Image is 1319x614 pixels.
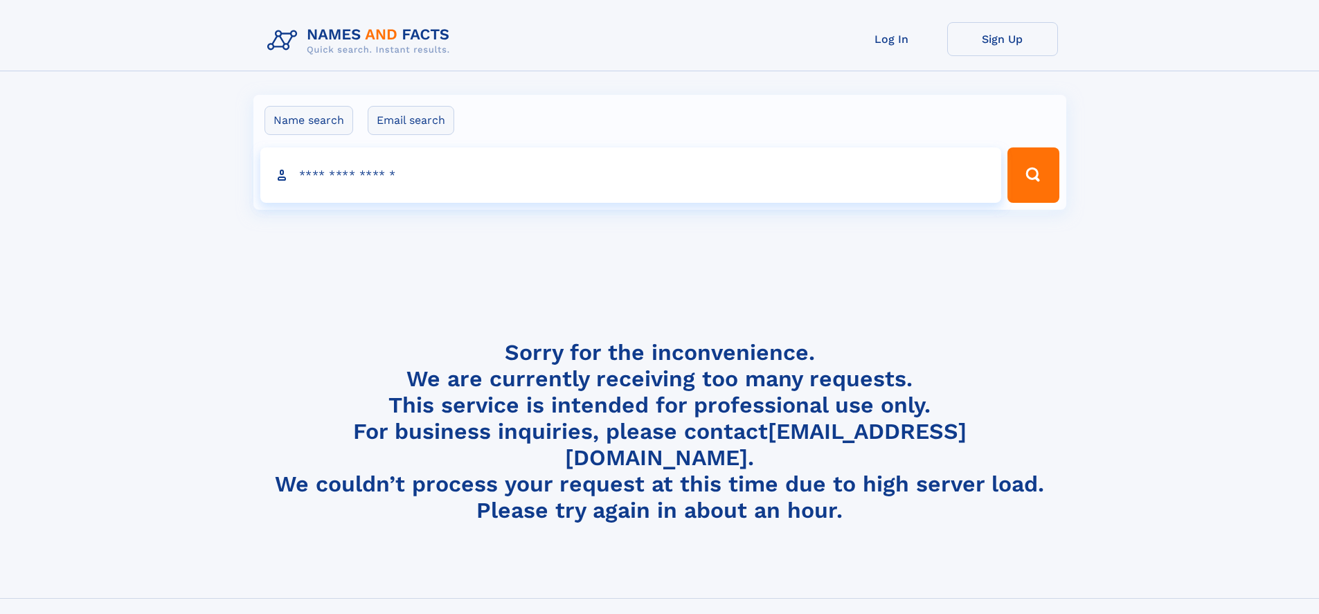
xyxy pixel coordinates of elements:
[368,106,454,135] label: Email search
[260,147,1002,203] input: search input
[947,22,1058,56] a: Sign Up
[1007,147,1059,203] button: Search Button
[565,418,967,471] a: [EMAIL_ADDRESS][DOMAIN_NAME]
[264,106,353,135] label: Name search
[836,22,947,56] a: Log In
[262,22,461,60] img: Logo Names and Facts
[262,339,1058,524] h4: Sorry for the inconvenience. We are currently receiving too many requests. This service is intend...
